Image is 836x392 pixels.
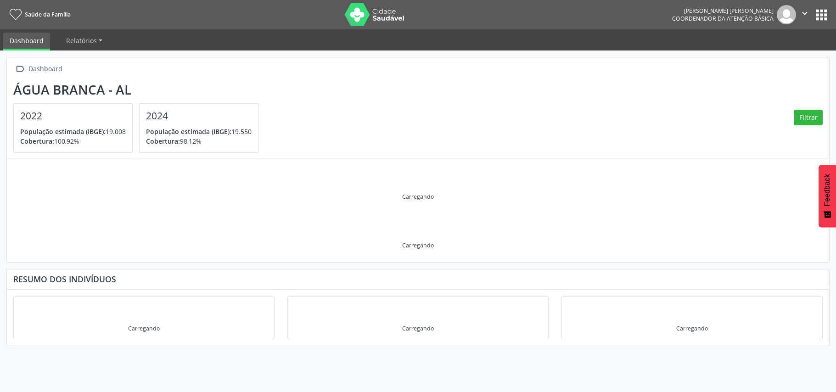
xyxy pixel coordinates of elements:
p: 98,12% [146,136,252,146]
img: img [777,5,796,24]
div: Resumo dos indivíduos [13,274,823,284]
i:  [13,62,27,76]
button: Feedback - Mostrar pesquisa [819,165,836,227]
span: População estimada (IBGE): [146,127,231,136]
button: Filtrar [794,110,823,125]
span: Cobertura: [146,137,180,146]
div: [PERSON_NAME] [PERSON_NAME] [672,7,774,15]
a:  Dashboard [13,62,64,76]
span: Coordenador da Atenção Básica [672,15,774,22]
div: Carregando [402,241,434,249]
p: 19.550 [146,127,252,136]
div: Dashboard [27,62,64,76]
i:  [800,8,810,18]
div: Carregando [676,325,708,332]
div: Carregando [402,325,434,332]
a: Relatórios [60,33,109,49]
button: apps [814,7,830,23]
span: Saúde da Família [25,11,71,18]
div: Água Branca - AL [13,82,265,97]
a: Dashboard [3,33,50,50]
div: Carregando [128,325,160,332]
a: Saúde da Família [6,7,71,22]
span: Feedback [823,174,831,206]
h4: 2024 [146,110,252,122]
p: 19.008 [20,127,126,136]
h4: 2022 [20,110,126,122]
span: Cobertura: [20,137,54,146]
p: 100,92% [20,136,126,146]
span: Relatórios [66,36,97,45]
div: Carregando [402,193,434,201]
button:  [796,5,814,24]
span: População estimada (IBGE): [20,127,106,136]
